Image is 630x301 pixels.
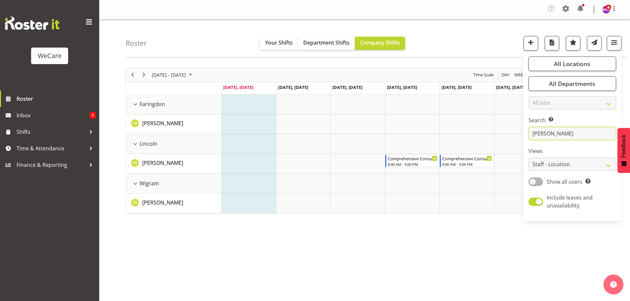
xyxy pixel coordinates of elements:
[547,194,593,209] span: Include leaves and unavailability
[547,178,582,185] span: Show all users
[17,143,86,153] span: Time & Attendance
[528,127,616,140] input: Search
[360,39,400,46] span: Company Shifts
[265,39,293,46] span: Your Shifts
[126,174,222,194] td: Wigram resource
[278,84,308,90] span: [DATE], [DATE]
[442,162,492,167] div: 9:00 AM - 5:00 PM
[142,199,183,207] a: [PERSON_NAME]
[514,71,526,79] span: Week
[440,155,494,167] div: Yvonne Denny"s event - Comprehensive Consult Begin From Friday, September 12, 2025 at 9:00:00 AM ...
[545,36,559,51] button: Download a PDF of the roster according to the set date range.
[126,94,222,114] td: Faringdon resource
[501,71,510,79] span: Day
[17,94,96,104] span: Roster
[126,154,222,174] td: Yvonne Denny resource
[554,60,590,68] span: All Locations
[528,116,616,124] label: Search
[140,71,148,79] button: Next
[17,110,90,120] span: Inbox
[617,128,630,173] button: Feedback - Show survey
[126,67,604,214] div: Timeline Week of September 8, 2025
[303,39,350,46] span: Department Shifts
[355,37,405,50] button: Company Shifts
[151,71,187,79] span: [DATE] - [DATE]
[222,94,603,213] table: Timeline Week of September 8, 2025
[126,134,222,154] td: Lincoln resource
[602,6,610,14] img: management-we-care10447.jpg
[332,84,362,90] span: [DATE], [DATE]
[472,71,495,79] button: Time Scale
[128,71,137,79] button: Previous
[387,84,417,90] span: [DATE], [DATE]
[260,37,298,50] button: Your Shifts
[587,36,602,51] button: Send a list of all shifts for the selected filtered period to all rostered employees.
[17,160,86,170] span: Finance & Reporting
[126,39,147,47] h4: Roster
[5,17,60,30] img: Rosterit website logo
[142,119,183,127] a: [PERSON_NAME]
[142,159,183,167] a: [PERSON_NAME]
[385,155,439,167] div: Yvonne Denny"s event - Comprehensive Consult Begin From Thursday, September 11, 2025 at 9:00:00 A...
[223,84,253,90] span: [DATE], [DATE]
[298,37,355,50] button: Department Shifts
[524,36,538,51] button: Add a new shift
[566,36,580,51] button: Highlight an important date within the roster.
[127,68,138,82] div: Previous
[140,100,165,108] span: Faringdon
[388,155,438,162] div: Comprehensive Consult
[607,36,621,51] button: Filter Shifts
[513,71,527,79] button: Timeline Week
[151,71,195,79] button: September 08 - 14, 2025
[621,134,627,158] span: Feedback
[142,199,183,206] span: [PERSON_NAME]
[549,80,595,88] span: All Departments
[126,194,222,213] td: Yvonne Denny resource
[528,76,616,91] button: All Departments
[140,140,157,148] span: Lincoln
[388,162,438,167] div: 9:00 AM - 5:00 PM
[126,114,222,134] td: Yvonne Denny resource
[442,155,492,162] div: Comprehensive Consult
[142,120,183,127] span: [PERSON_NAME]
[138,68,149,82] div: Next
[473,71,494,79] span: Time Scale
[38,51,62,61] div: WeCare
[90,112,96,119] span: 5
[501,71,511,79] button: Timeline Day
[140,179,159,187] span: Wigram
[528,56,616,71] button: All Locations
[17,127,86,137] span: Shifts
[610,281,617,288] img: help-xxl-2.png
[441,84,472,90] span: [DATE], [DATE]
[496,84,526,90] span: [DATE], [DATE]
[528,147,616,155] label: Views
